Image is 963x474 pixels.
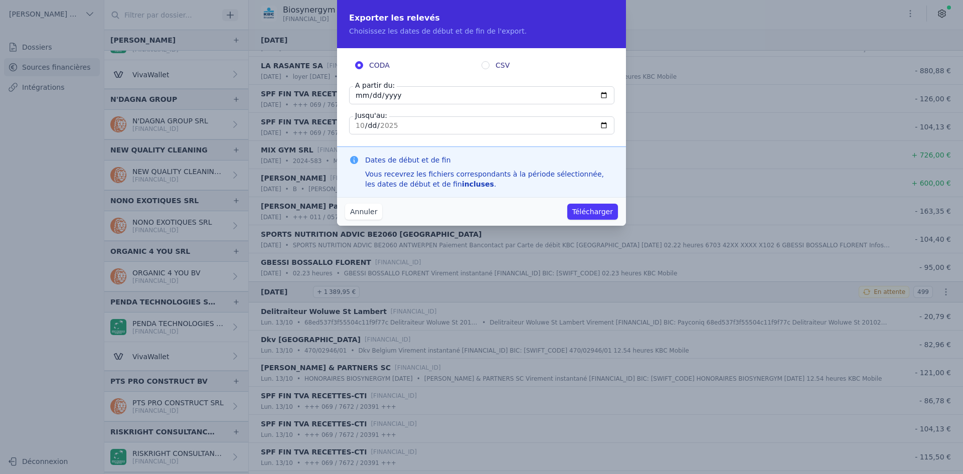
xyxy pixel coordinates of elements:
button: Télécharger [567,204,618,220]
label: A partir du: [353,80,397,90]
label: CSV [481,60,608,70]
button: Annuler [345,204,382,220]
span: CODA [369,60,390,70]
label: Jusqu'au: [353,110,389,120]
h2: Exporter les relevés [349,12,614,24]
h3: Dates de début et de fin [365,155,614,165]
label: CODA [355,60,481,70]
span: CSV [496,60,510,70]
input: CODA [355,61,363,69]
input: CSV [481,61,490,69]
strong: incluses [462,180,494,188]
div: Vous recevrez les fichiers correspondants à la période sélectionnée, les dates de début et de fin . [365,169,614,189]
p: Choisissez les dates de début et de fin de l'export. [349,26,614,36]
